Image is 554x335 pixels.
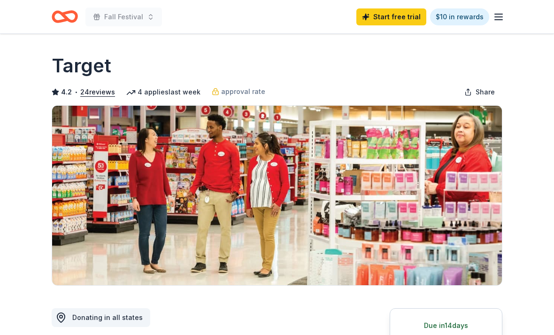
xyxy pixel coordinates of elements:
div: Due in 14 days [401,320,491,331]
h1: Target [52,53,111,79]
a: Home [52,6,78,28]
div: 4 applies last week [126,86,200,98]
a: approval rate [212,86,265,97]
span: Donating in all states [72,313,143,321]
button: 24reviews [80,86,115,98]
a: $10 in rewards [430,8,489,25]
img: Image for Target [52,106,502,285]
span: 4.2 [61,86,72,98]
button: Fall Festival [85,8,162,26]
span: • [75,88,78,96]
button: Share [457,83,502,101]
span: Share [476,86,495,98]
a: Start free trial [356,8,426,25]
span: Fall Festival [104,11,143,23]
span: approval rate [221,86,265,97]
